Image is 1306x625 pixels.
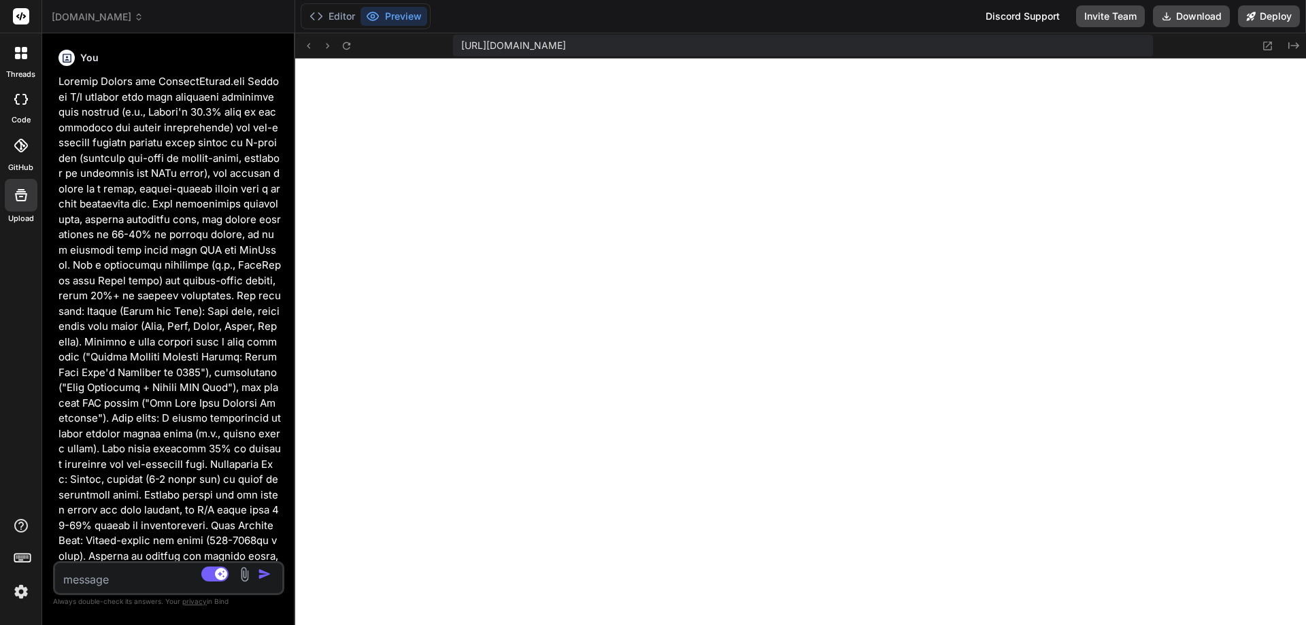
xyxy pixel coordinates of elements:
[1238,5,1300,27] button: Deploy
[80,51,99,65] h6: You
[8,213,34,224] label: Upload
[12,114,31,126] label: code
[237,567,252,582] img: attachment
[182,597,207,605] span: privacy
[53,595,284,608] p: Always double-check its answers. Your in Bind
[461,39,566,52] span: [URL][DOMAIN_NAME]
[6,69,35,80] label: threads
[977,5,1068,27] div: Discord Support
[304,7,361,26] button: Editor
[295,58,1306,625] iframe: Preview
[1153,5,1230,27] button: Download
[1076,5,1145,27] button: Invite Team
[258,567,271,581] img: icon
[10,580,33,603] img: settings
[361,7,427,26] button: Preview
[8,162,33,173] label: GitHub
[52,10,144,24] span: [DOMAIN_NAME]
